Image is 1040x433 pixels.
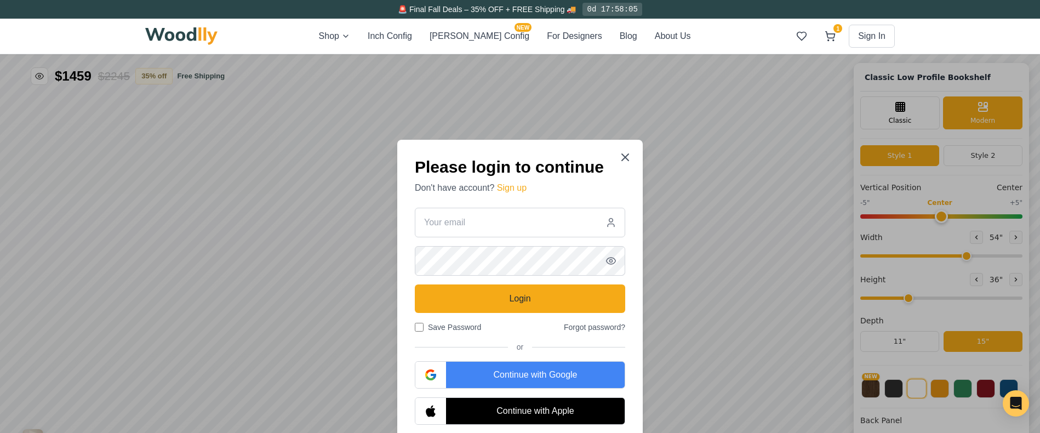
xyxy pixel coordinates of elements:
[415,267,481,278] label: Save Password
[620,30,637,43] button: Blog
[415,307,625,334] button: Continue with Google
[368,30,412,43] button: Inch Config
[1003,390,1029,417] div: Open Intercom Messenger
[833,24,842,33] span: 1
[415,269,424,277] input: Save Password
[415,343,625,371] button: Continue with Apple
[820,26,840,46] button: 1
[497,127,527,140] button: Sign up
[415,127,625,140] p: Don't have account?
[849,25,895,48] button: Sign In
[517,287,523,298] span: or
[564,267,625,278] button: Forgot password?
[655,30,691,43] button: About Us
[582,3,642,16] div: 0d 17:58:05
[415,230,625,259] button: Login
[415,103,625,123] h2: Please login to continue
[515,23,532,32] span: NEW
[430,30,529,43] button: [PERSON_NAME] ConfigNEW
[547,30,602,43] button: For Designers
[415,153,625,183] input: Your email
[446,307,625,334] div: Continue with Google
[145,27,218,45] img: Woodlly
[319,30,350,43] button: Shop
[446,344,625,370] div: Continue with Apple
[398,5,576,14] span: 🚨 Final Fall Deals – 35% OFF + FREE Shipping 🚚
